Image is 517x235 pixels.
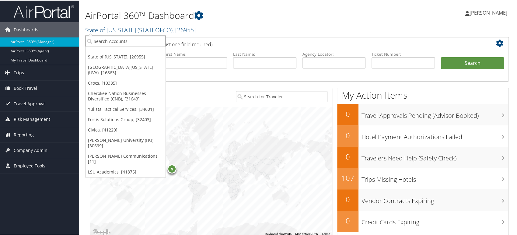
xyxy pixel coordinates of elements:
[86,35,166,46] input: Search Accounts
[233,51,296,57] label: Last Name:
[337,172,358,183] h2: 107
[362,150,508,162] h3: Travelers Need Help (Safety Check)
[86,88,166,103] a: Cherokee Nation Businesses Diversified (CNB), [31643]
[322,232,330,235] a: Terms (opens in new tab)
[362,214,508,226] h3: Credit Cards Expiring
[86,103,166,114] a: Yulista Tactical Services, [34601]
[337,108,358,119] h2: 0
[86,135,166,150] a: [PERSON_NAME] University (HU), [30699]
[337,125,508,146] a: 0Hotel Payment Authorizations Failed
[337,210,508,231] a: 0Credit Cards Expiring
[86,77,166,88] a: Crocs, [10385]
[337,130,358,140] h2: 0
[337,151,358,161] h2: 0
[86,124,166,135] a: Civica, [41229]
[86,61,166,77] a: [GEOGRAPHIC_DATA][US_STATE] (UVA), [16863]
[95,38,469,48] h2: Airtinerary Lookup
[14,22,38,37] span: Dashboards
[337,215,358,225] h2: 0
[14,96,46,111] span: Travel Approval
[337,189,508,210] a: 0Vendor Contracts Expiring
[14,158,45,173] span: Employee Tools
[14,111,50,126] span: Risk Management
[85,25,196,33] a: State of [US_STATE]
[337,103,508,125] a: 0Travel Approvals Pending (Advisor Booked)
[302,51,366,57] label: Agency Locator:
[14,80,37,95] span: Book Travel
[337,88,508,101] h1: My Action Items
[441,57,504,69] button: Search
[154,40,212,47] span: (at least one field required)
[362,172,508,183] h3: Trips Missing Hotels
[362,129,508,141] h3: Hotel Payment Authorizations Failed
[13,4,74,18] img: airportal-logo.png
[470,9,507,16] span: [PERSON_NAME]
[14,127,34,142] span: Reporting
[465,3,513,21] a: [PERSON_NAME]
[14,142,47,157] span: Company Admin
[164,51,227,57] label: First Name:
[337,167,508,189] a: 107Trips Missing Hotels
[86,114,166,124] a: Fortis Solutions Group, [32403]
[372,51,435,57] label: Ticket Number:
[362,108,508,119] h3: Travel Approvals Pending (Advisor Booked)
[86,51,166,61] a: State of [US_STATE], [26955]
[86,150,166,166] a: [PERSON_NAME] Communications, [11]
[236,90,327,102] input: Search for Traveler
[14,65,24,80] span: Trips
[138,25,173,33] span: ( STATEOFCO )
[337,194,358,204] h2: 0
[362,193,508,205] h3: Vendor Contracts Expiring
[295,232,318,235] span: Map data ©2025
[337,146,508,167] a: 0Travelers Need Help (Safety Check)
[168,164,177,173] div: 9
[85,9,371,21] h1: AirPortal 360™ Dashboard
[173,25,196,33] span: , [ 26955 ]
[86,166,166,177] a: LSU Academics, [41875]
